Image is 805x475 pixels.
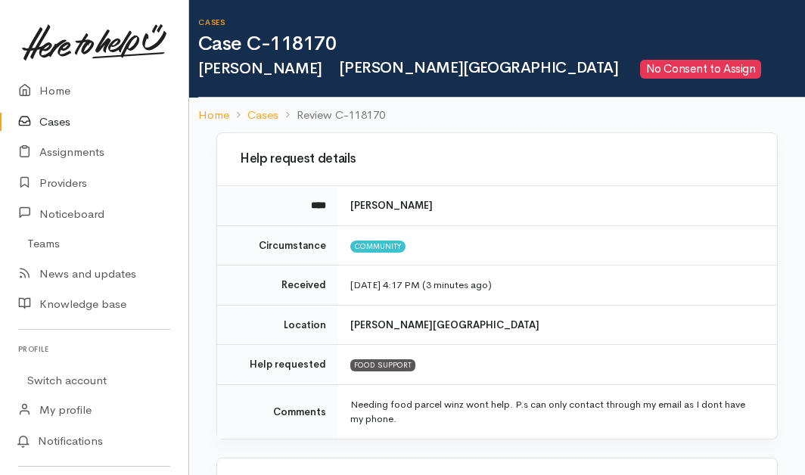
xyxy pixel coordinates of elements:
[217,384,338,439] td: Comments
[640,60,761,79] span: No Consent to Assign
[350,359,415,371] div: FOOD SUPPORT
[235,152,759,166] h3: Help request details
[217,305,338,345] td: Location
[217,265,338,306] td: Received
[198,18,805,26] h6: Cases
[338,384,777,439] td: Needing food parcel winz wont help. P.s can only contact through my email as I dont have my phone.
[350,241,406,253] span: Community
[350,199,433,212] b: [PERSON_NAME]
[338,265,777,306] td: [DATE] 4:17 PM (3 minutes ago)
[217,225,338,265] td: Circumstance
[350,318,539,331] b: [PERSON_NAME][GEOGRAPHIC_DATA]
[331,58,619,77] span: [PERSON_NAME][GEOGRAPHIC_DATA]
[18,339,170,359] h6: Profile
[247,107,278,124] a: Cases
[278,107,385,124] li: Review C-118170
[198,107,229,124] a: Home
[189,98,805,133] nav: breadcrumb
[198,60,805,79] h2: [PERSON_NAME]
[198,33,805,55] h1: Case C-118170
[217,345,338,385] td: Help requested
